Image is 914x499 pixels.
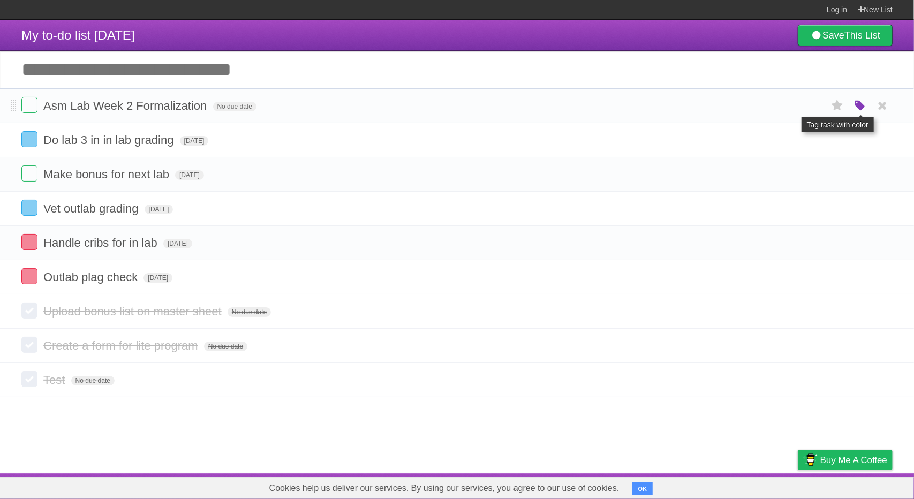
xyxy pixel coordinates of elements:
[691,476,734,496] a: Developers
[143,273,172,283] span: [DATE]
[21,268,37,284] label: Done
[145,205,173,214] span: [DATE]
[798,25,893,46] a: SaveThis List
[21,303,37,319] label: Done
[43,339,201,352] span: Create a form for lite program
[180,136,209,146] span: [DATE]
[827,97,848,115] label: Star task
[21,337,37,353] label: Done
[163,239,192,248] span: [DATE]
[43,270,140,284] span: Outlab plag check
[43,373,67,387] span: Test
[844,30,880,41] b: This List
[21,97,37,113] label: Done
[798,450,893,470] a: Buy me a coffee
[43,99,209,112] span: Asm Lab Week 2 Formalization
[71,376,115,385] span: No due date
[175,170,204,180] span: [DATE]
[43,236,160,249] span: Handle cribs for in lab
[803,451,818,469] img: Buy me a coffee
[43,168,172,181] span: Make bonus for next lab
[655,476,678,496] a: About
[820,451,887,470] span: Buy me a coffee
[21,200,37,216] label: Done
[43,133,176,147] span: Do lab 3 in in lab grading
[747,476,771,496] a: Terms
[21,131,37,147] label: Done
[784,476,812,496] a: Privacy
[213,102,256,111] span: No due date
[43,305,224,318] span: Upload bonus list on master sheet
[825,476,893,496] a: Suggest a feature
[259,478,630,499] span: Cookies help us deliver our services. By using our services, you agree to our use of cookies.
[21,371,37,387] label: Done
[204,342,247,351] span: No due date
[21,28,135,42] span: My to-do list [DATE]
[43,202,141,215] span: Vet outlab grading
[228,307,271,317] span: No due date
[21,165,37,182] label: Done
[21,234,37,250] label: Done
[632,482,653,495] button: OK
